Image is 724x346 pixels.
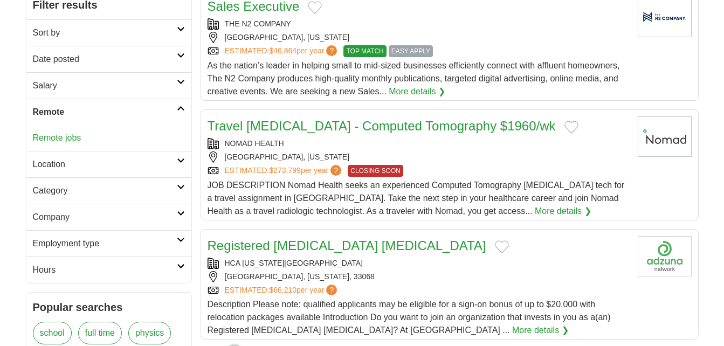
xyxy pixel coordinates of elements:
h2: Date posted [33,53,177,66]
div: [GEOGRAPHIC_DATA], [US_STATE] [208,32,629,43]
a: Location [26,151,191,177]
h2: Popular searches [33,299,185,315]
span: $66,210 [269,286,297,294]
span: EASY APPLY [389,45,433,57]
a: school [33,322,72,344]
a: Remote jobs [33,133,81,142]
h2: Category [33,184,177,197]
h2: Employment type [33,237,177,250]
a: ESTIMATED:$66,210per year? [225,285,340,296]
a: Remote [26,99,191,125]
a: ESTIMATED:$46,864per year? [225,45,340,57]
span: TOP MATCH [343,45,386,57]
span: Description Please note: qualified applicants may be eligible for a sign-on bonus of up to $20,00... [208,300,611,335]
div: THE N2 COMPANY [208,18,629,30]
div: [GEOGRAPHIC_DATA], [US_STATE] [208,151,629,163]
span: $273,799 [269,166,300,175]
a: More details ❯ [512,324,569,337]
h2: Company [33,211,177,224]
a: ESTIMATED:$273,799per year? [225,165,344,177]
button: Add to favorite jobs [308,1,322,14]
button: Add to favorite jobs [495,240,509,253]
img: Nomad Health logo [638,116,692,157]
div: HCA [US_STATE][GEOGRAPHIC_DATA] [208,258,629,269]
div: [GEOGRAPHIC_DATA], [US_STATE], 33068 [208,271,629,282]
span: ? [330,165,341,176]
a: More details ❯ [389,85,445,98]
a: physics [128,322,171,344]
h2: Remote [33,106,177,119]
a: Category [26,177,191,204]
a: Sort by [26,19,191,46]
a: NOMAD HEALTH [225,139,284,148]
a: Company [26,204,191,230]
a: Hours [26,257,191,283]
a: Date posted [26,46,191,72]
a: Registered [MEDICAL_DATA] [MEDICAL_DATA] [208,238,486,253]
span: ? [326,285,337,295]
a: Salary [26,72,191,99]
h2: Location [33,158,177,171]
button: Add to favorite jobs [564,121,578,134]
span: CLOSING SOON [348,165,403,177]
h2: Hours [33,264,177,276]
a: full time [78,322,122,344]
h2: Salary [33,79,177,92]
span: JOB DESCRIPTION Nomad Health seeks an experienced Computed Tomography [MEDICAL_DATA] tech for a t... [208,181,625,216]
a: More details ❯ [535,205,591,218]
img: Company logo [638,236,692,276]
a: Employment type [26,230,191,257]
span: $46,864 [269,46,297,55]
span: As the nation’s leader in helping small to mid-sized businesses efficiently connect with affluent... [208,61,620,96]
h2: Sort by [33,26,177,39]
a: Travel [MEDICAL_DATA] - Computed Tomography $1960/wk [208,119,556,133]
span: ? [326,45,337,56]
